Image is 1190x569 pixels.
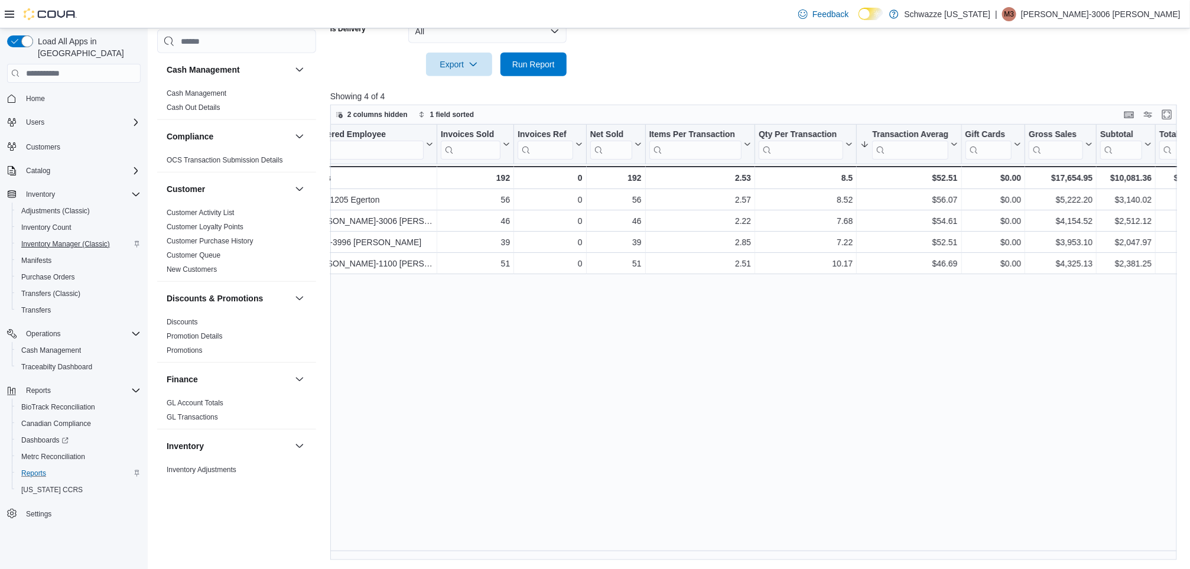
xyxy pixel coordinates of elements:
[21,256,51,265] span: Manifests
[21,115,141,129] span: Users
[167,64,290,76] button: Cash Management
[759,129,843,160] div: Qty Per Transaction
[167,331,223,341] span: Promotion Details
[12,302,145,318] button: Transfers
[441,214,510,228] div: 46
[330,90,1186,102] p: Showing 4 of 4
[21,506,141,521] span: Settings
[17,466,141,480] span: Reports
[21,91,141,106] span: Home
[167,237,253,245] a: Customer Purchase History
[21,383,56,398] button: Reports
[308,193,433,207] div: Kiara-1205 Egerton
[21,164,141,178] span: Catalog
[21,383,141,398] span: Reports
[21,327,66,341] button: Operations
[308,235,433,249] div: Andre-3996 [PERSON_NAME]
[12,448,145,465] button: Metrc Reconciliation
[21,362,92,372] span: Traceabilty Dashboard
[21,239,110,249] span: Inventory Manager (Classic)
[649,129,751,160] button: Items Per Transaction
[649,193,751,207] div: 2.57
[590,193,641,207] div: 56
[292,182,307,196] button: Customer
[649,214,751,228] div: 2.22
[21,419,91,428] span: Canadian Compliance
[500,53,567,76] button: Run Report
[965,256,1021,271] div: $0.00
[1100,129,1152,160] button: Subtotal
[17,433,141,447] span: Dashboards
[1029,235,1093,249] div: $3,953.10
[12,399,145,415] button: BioTrack Reconciliation
[414,108,479,122] button: 1 field sorted
[21,452,85,461] span: Metrc Reconciliation
[17,343,141,357] span: Cash Management
[167,480,263,488] a: Inventory by Product Historical
[347,110,408,119] span: 2 columns hidden
[2,162,145,179] button: Catalog
[2,186,145,203] button: Inventory
[308,214,433,228] div: [PERSON_NAME]-3006 [PERSON_NAME]
[167,265,217,274] span: New Customers
[2,326,145,342] button: Operations
[167,373,290,385] button: Finance
[21,139,141,154] span: Customers
[7,85,141,553] nav: Complex example
[17,433,73,447] a: Dashboards
[441,129,510,160] button: Invoices Sold
[167,346,203,355] a: Promotions
[17,287,141,301] span: Transfers (Classic)
[12,415,145,432] button: Canadian Compliance
[759,171,853,185] div: 8.5
[590,171,641,185] div: 192
[157,206,316,281] div: Customer
[17,483,141,497] span: Washington CCRS
[167,346,203,355] span: Promotions
[167,251,220,259] a: Customer Queue
[167,317,198,327] span: Discounts
[167,399,223,407] a: GL Account Totals
[167,466,236,474] a: Inventory Adjustments
[292,63,307,77] button: Cash Management
[759,214,853,228] div: 7.68
[905,7,991,21] p: Schwazze [US_STATE]
[1100,129,1142,141] div: Subtotal
[860,256,957,271] div: $46.69
[759,235,853,249] div: 7.22
[860,171,957,185] div: $52.51
[26,166,50,175] span: Catalog
[17,237,115,251] a: Inventory Manager (Classic)
[17,270,80,284] a: Purchase Orders
[759,193,853,207] div: 8.52
[167,131,213,142] h3: Compliance
[965,235,1021,249] div: $0.00
[21,305,51,315] span: Transfers
[167,64,240,76] h3: Cash Management
[1004,7,1015,21] span: M3
[965,171,1021,185] div: $0.00
[1122,108,1136,122] button: Keyboard shortcuts
[859,8,883,20] input: Dark Mode
[518,235,582,249] div: 0
[167,440,290,452] button: Inventory
[17,220,141,235] span: Inventory Count
[441,129,500,141] div: Invoices Sold
[1029,214,1093,228] div: $4,154.52
[17,466,51,480] a: Reports
[24,8,77,20] img: Cova
[590,235,641,249] div: 39
[872,129,948,141] div: Transaction Average
[1021,7,1181,21] p: [PERSON_NAME]-3006 [PERSON_NAME]
[408,19,567,43] button: All
[2,114,145,131] button: Users
[26,190,55,199] span: Inventory
[167,155,283,165] span: OCS Transaction Submission Details
[12,285,145,302] button: Transfers (Classic)
[1029,193,1093,207] div: $5,222.20
[1141,108,1155,122] button: Display options
[518,171,582,185] div: 0
[995,7,997,21] p: |
[430,110,474,119] span: 1 field sorted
